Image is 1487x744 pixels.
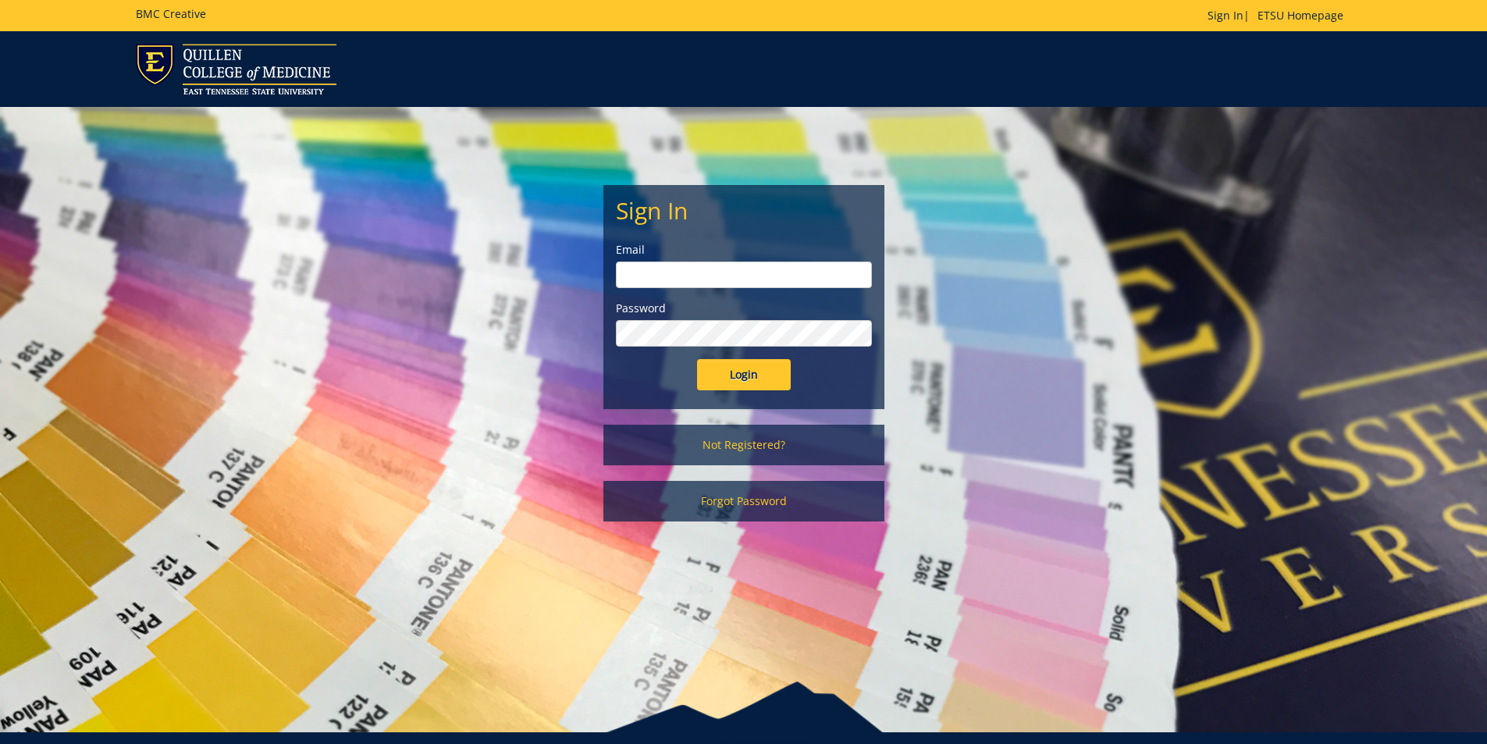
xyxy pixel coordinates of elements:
[616,301,872,316] label: Password
[1250,8,1351,23] a: ETSU Homepage
[603,425,884,465] a: Not Registered?
[616,242,872,258] label: Email
[1208,8,1351,23] p: |
[603,481,884,522] a: Forgot Password
[697,359,791,390] input: Login
[616,198,872,223] h2: Sign In
[1208,8,1243,23] a: Sign In
[136,44,336,94] img: ETSU logo
[136,8,206,20] h5: BMC Creative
